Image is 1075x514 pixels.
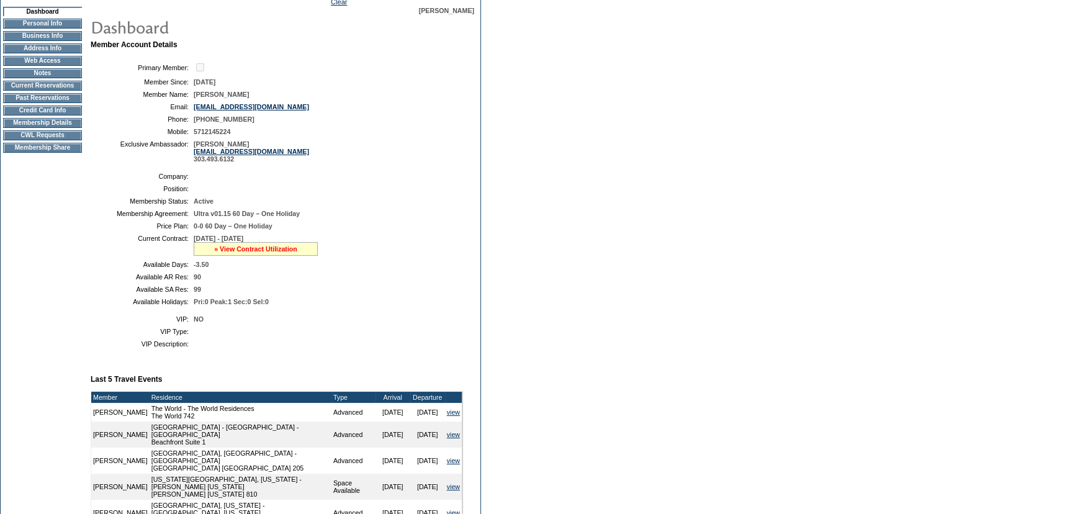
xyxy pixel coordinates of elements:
[150,474,331,500] td: [US_STATE][GEOGRAPHIC_DATA], [US_STATE] - [PERSON_NAME] [US_STATE] [PERSON_NAME] [US_STATE] 810
[96,210,189,217] td: Membership Agreement:
[150,422,331,448] td: [GEOGRAPHIC_DATA] - [GEOGRAPHIC_DATA] - [GEOGRAPHIC_DATA] Beachfront Suite 1
[410,422,445,448] td: [DATE]
[96,261,189,268] td: Available Days:
[376,422,410,448] td: [DATE]
[447,483,460,490] a: view
[96,235,189,256] td: Current Contract:
[3,56,82,66] td: Web Access
[3,130,82,140] td: CWL Requests
[96,128,189,135] td: Mobile:
[194,197,214,205] span: Active
[3,93,82,103] td: Past Reservations
[96,315,189,323] td: VIP:
[91,40,178,49] b: Member Account Details
[214,245,297,253] a: » View Contract Utilization
[194,148,309,155] a: [EMAIL_ADDRESS][DOMAIN_NAME]
[96,340,189,348] td: VIP Description:
[194,315,204,323] span: NO
[376,392,410,403] td: Arrival
[194,103,309,110] a: [EMAIL_ADDRESS][DOMAIN_NAME]
[96,173,189,180] td: Company:
[410,403,445,422] td: [DATE]
[90,14,338,39] img: pgTtlDashboard.gif
[194,235,243,242] span: [DATE] - [DATE]
[194,222,272,230] span: 0-0 60 Day – One Holiday
[150,448,331,474] td: [GEOGRAPHIC_DATA], [GEOGRAPHIC_DATA] - [GEOGRAPHIC_DATA] [GEOGRAPHIC_DATA] [GEOGRAPHIC_DATA] 205
[194,273,201,281] span: 90
[91,422,150,448] td: [PERSON_NAME]
[96,197,189,205] td: Membership Status:
[96,185,189,192] td: Position:
[419,7,474,14] span: [PERSON_NAME]
[96,103,189,110] td: Email:
[194,91,249,98] span: [PERSON_NAME]
[96,115,189,123] td: Phone:
[331,448,376,474] td: Advanced
[410,474,445,500] td: [DATE]
[194,210,300,217] span: Ultra v01.15 60 Day – One Holiday
[194,115,254,123] span: [PHONE_NUMBER]
[3,43,82,53] td: Address Info
[194,78,215,86] span: [DATE]
[96,140,189,163] td: Exclusive Ambassador:
[410,392,445,403] td: Departure
[376,403,410,422] td: [DATE]
[3,19,82,29] td: Personal Info
[194,261,209,268] span: -3.50
[96,61,189,73] td: Primary Member:
[91,392,150,403] td: Member
[96,298,189,305] td: Available Holidays:
[447,408,460,416] a: view
[3,31,82,41] td: Business Info
[410,448,445,474] td: [DATE]
[96,91,189,98] td: Member Name:
[194,140,309,163] span: [PERSON_NAME] 303.493.6132
[3,106,82,115] td: Credit Card Info
[96,328,189,335] td: VIP Type:
[376,448,410,474] td: [DATE]
[3,68,82,78] td: Notes
[447,457,460,464] a: view
[194,286,201,293] span: 99
[194,298,269,305] span: Pri:0 Peak:1 Sec:0 Sel:0
[96,78,189,86] td: Member Since:
[331,422,376,448] td: Advanced
[331,474,376,500] td: Space Available
[91,474,150,500] td: [PERSON_NAME]
[331,403,376,422] td: Advanced
[194,128,230,135] span: 5712145224
[3,81,82,91] td: Current Reservations
[91,448,150,474] td: [PERSON_NAME]
[150,392,331,403] td: Residence
[91,403,150,422] td: [PERSON_NAME]
[376,474,410,500] td: [DATE]
[91,375,162,384] b: Last 5 Travel Events
[150,403,331,422] td: The World - The World Residences The World 742
[3,118,82,128] td: Membership Details
[331,392,376,403] td: Type
[3,143,82,153] td: Membership Share
[96,286,189,293] td: Available SA Res:
[96,222,189,230] td: Price Plan:
[96,273,189,281] td: Available AR Res:
[3,7,82,16] td: Dashboard
[447,431,460,438] a: view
